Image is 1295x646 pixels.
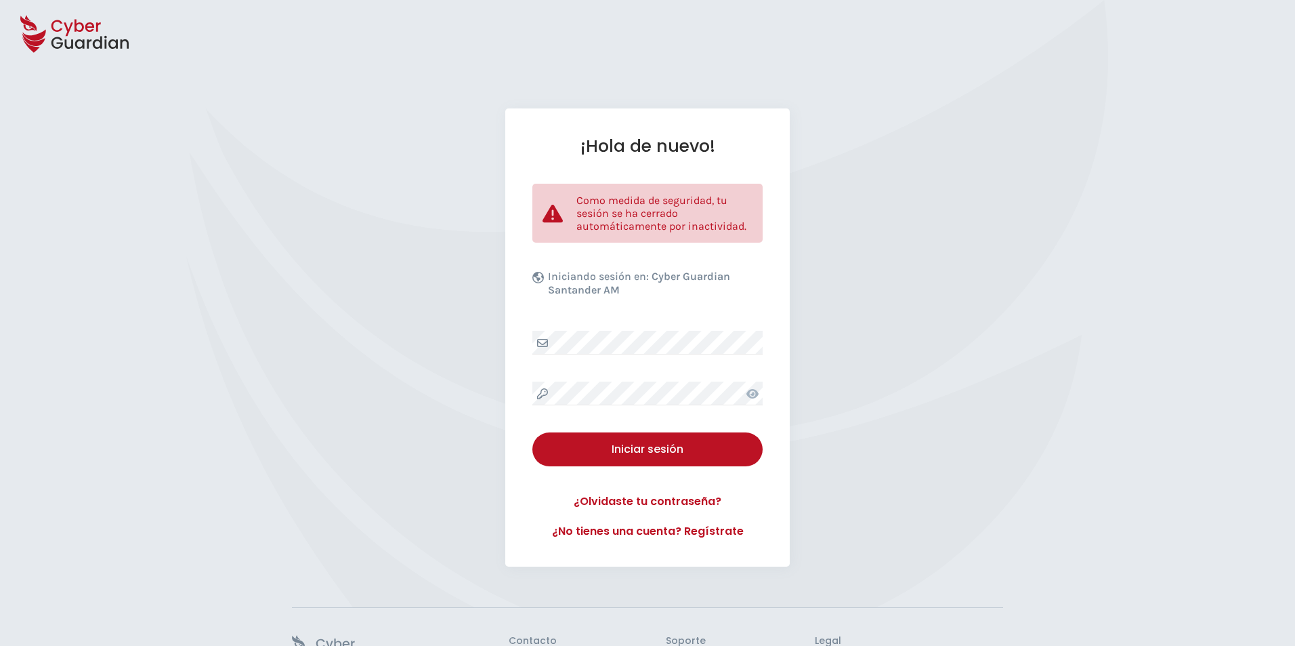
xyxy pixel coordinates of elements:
[532,432,763,466] button: Iniciar sesión
[532,523,763,540] a: ¿No tienes una cuenta? Regístrate
[532,136,763,157] h1: ¡Hola de nuevo!
[543,441,752,458] div: Iniciar sesión
[548,270,759,304] p: Iniciando sesión en:
[532,493,763,510] a: ¿Olvidaste tu contraseña?
[548,270,730,296] b: Cyber Guardian Santander AM
[576,194,752,233] p: Como medida de seguridad, tu sesión se ha cerrado automáticamente por inactividad.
